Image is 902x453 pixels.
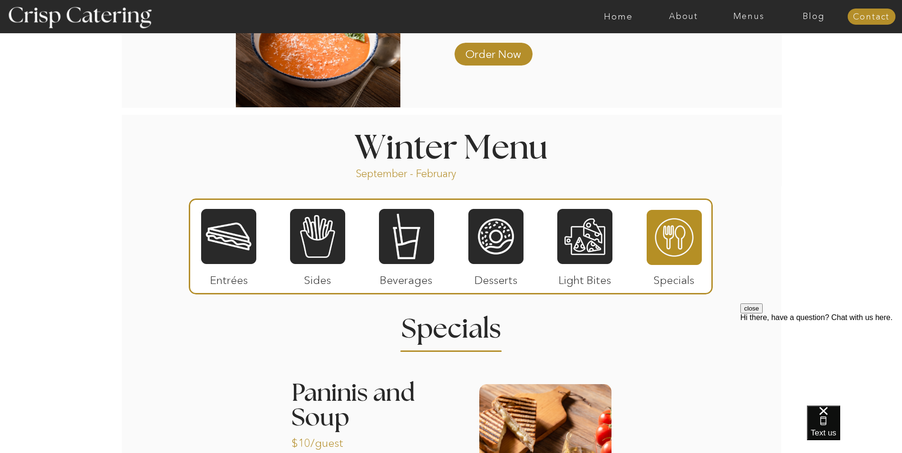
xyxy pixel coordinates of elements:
[716,12,781,21] a: Menus
[740,303,902,417] iframe: podium webchat widget prompt
[465,264,528,292] p: Desserts
[586,12,651,21] a: Home
[553,264,617,292] p: Light Bites
[286,264,349,292] p: Sides
[319,132,583,160] h1: Winter Menu
[651,12,716,21] a: About
[197,264,261,292] p: Entrées
[385,316,518,334] h2: Specials
[642,264,706,292] p: Specials
[375,264,438,292] p: Beverages
[462,38,525,66] a: Order Now
[356,167,486,178] p: September - February
[807,406,902,453] iframe: podium webchat widget bubble
[781,12,846,21] a: Blog
[847,12,895,22] a: Contact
